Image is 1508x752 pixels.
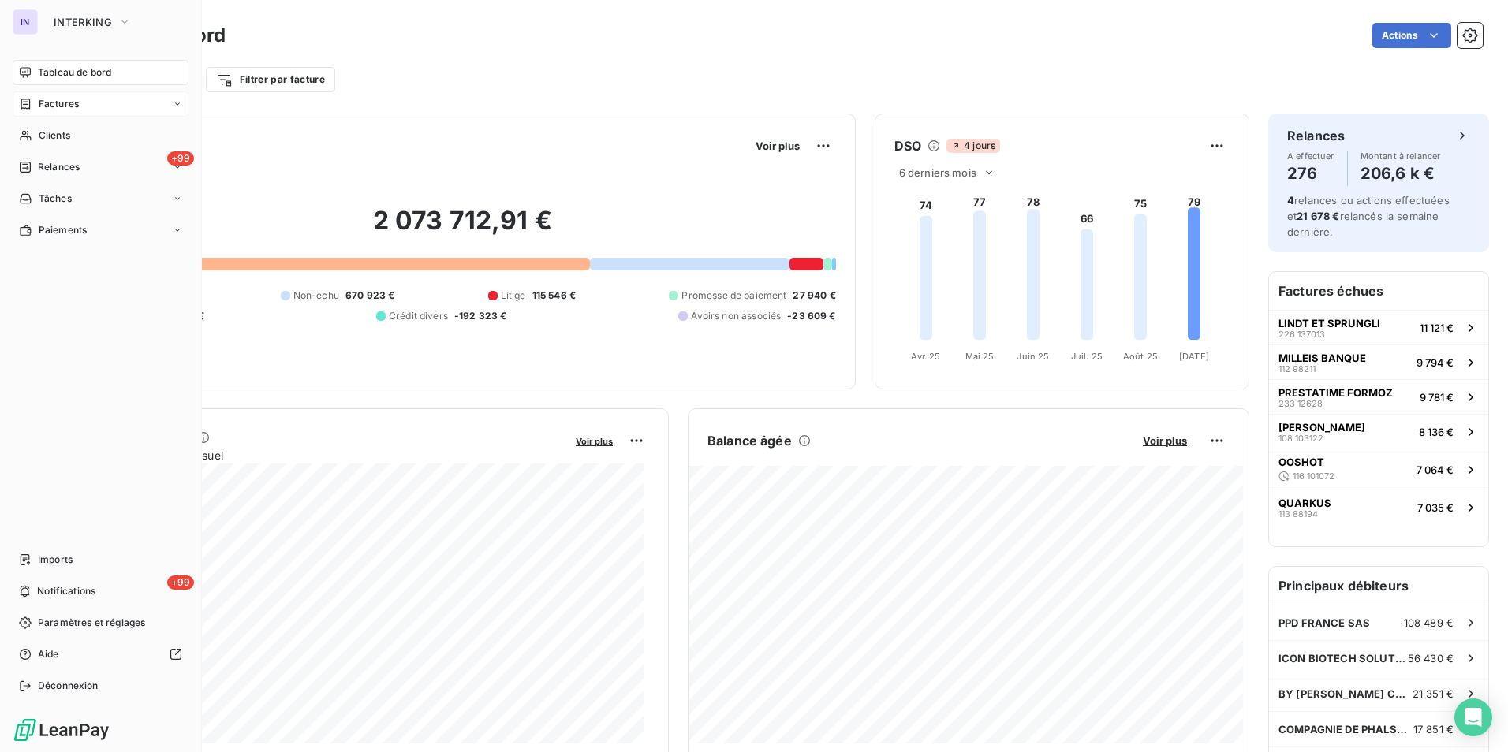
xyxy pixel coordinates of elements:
button: Actions [1372,23,1451,48]
span: Voir plus [576,436,613,447]
span: 21 351 € [1413,687,1454,700]
span: +99 [167,575,194,590]
h4: 206,6 k € [1361,161,1441,186]
span: 11 121 € [1420,322,1454,334]
span: 9 794 € [1417,356,1454,369]
span: 56 430 € [1408,652,1454,665]
span: 9 781 € [1420,391,1454,404]
span: MILLEIS BANQUE [1278,352,1366,364]
span: -23 609 € [787,309,835,323]
button: LINDT ET SPRUNGLI226 13701311 121 € [1269,310,1488,344]
tspan: Juin 25 [1017,351,1049,362]
tspan: Juil. 25 [1071,351,1103,362]
button: OOSHOT116 1010727 064 € [1269,449,1488,490]
span: 17 851 € [1413,723,1454,735]
span: LINDT ET SPRUNGLI [1278,317,1380,329]
span: 115 546 € [532,289,576,303]
h2: 2 073 712,91 € [89,205,836,252]
button: MILLEIS BANQUE112 982119 794 € [1269,344,1488,379]
span: COMPAGNIE DE PHALSBOURG [1278,723,1413,735]
span: Aide [38,647,59,661]
span: 21 678 € [1297,210,1339,222]
span: Clients [39,128,70,143]
span: 27 940 € [793,289,835,303]
span: 670 923 € [345,289,394,303]
button: QUARKUS113 881947 035 € [1269,490,1488,524]
span: 6 derniers mois [899,166,976,179]
button: Voir plus [751,139,804,153]
span: Chiffre d'affaires mensuel [89,447,565,463]
span: Litige [501,289,526,303]
span: Paramètres et réglages [38,616,145,630]
span: PRESTATIME FORMOZ [1278,386,1393,399]
tspan: [DATE] [1179,351,1209,362]
span: PPD FRANCE SAS [1278,616,1370,629]
a: Aide [13,642,188,667]
span: 4 jours [946,139,1000,153]
span: 116 101072 [1293,471,1334,481]
span: OOSHOT [1278,456,1324,468]
span: 113 88194 [1278,509,1318,519]
span: Voir plus [1143,434,1187,447]
span: -192 323 € [454,309,507,323]
span: 112 98211 [1278,364,1316,374]
h6: Balance âgée [707,431,792,450]
tspan: Avr. 25 [911,351,940,362]
tspan: Août 25 [1123,351,1158,362]
span: 226 137013 [1278,329,1325,339]
h6: Factures échues [1269,272,1488,310]
h6: Relances [1287,126,1345,145]
span: 233 12628 [1278,399,1323,408]
span: INTERKING [54,16,112,28]
button: PRESTATIME FORMOZ233 126289 781 € [1269,379,1488,414]
tspan: Mai 25 [965,351,994,362]
div: Open Intercom Messenger [1454,698,1492,736]
span: [PERSON_NAME] [1278,421,1365,434]
span: Déconnexion [38,679,99,693]
span: Paiements [39,223,87,237]
img: Logo LeanPay [13,717,110,743]
h4: 276 [1287,161,1334,186]
span: Factures [39,97,79,111]
div: IN [13,9,38,35]
button: Filtrer par facture [206,67,335,92]
span: ICON BIOTECH SOLUTION [1278,652,1408,665]
span: Notifications [37,584,95,598]
span: 7 064 € [1417,463,1454,476]
span: QUARKUS [1278,497,1331,509]
span: Crédit divers [389,309,448,323]
button: Voir plus [1138,434,1192,448]
span: Tableau de bord [38,65,111,80]
span: 7 035 € [1417,501,1454,514]
h6: Principaux débiteurs [1269,567,1488,605]
span: 8 136 € [1419,426,1454,438]
span: BY [PERSON_NAME] COMPANIES [1278,687,1413,700]
span: Non-échu [293,289,339,303]
button: [PERSON_NAME]108 1031228 136 € [1269,414,1488,449]
span: Voir plus [756,140,800,152]
span: 108 489 € [1404,616,1454,629]
span: À effectuer [1287,151,1334,161]
span: 4 [1287,194,1294,207]
span: Montant à relancer [1361,151,1441,161]
span: Tâches [39,192,72,206]
span: 108 103122 [1278,434,1323,443]
span: Promesse de paiement [681,289,786,303]
button: Voir plus [571,434,618,448]
span: relances ou actions effectuées et relancés la semaine dernière. [1287,194,1450,238]
span: Imports [38,553,73,567]
span: +99 [167,151,194,166]
span: Avoirs non associés [691,309,781,323]
h6: DSO [894,136,921,155]
span: Relances [38,160,80,174]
